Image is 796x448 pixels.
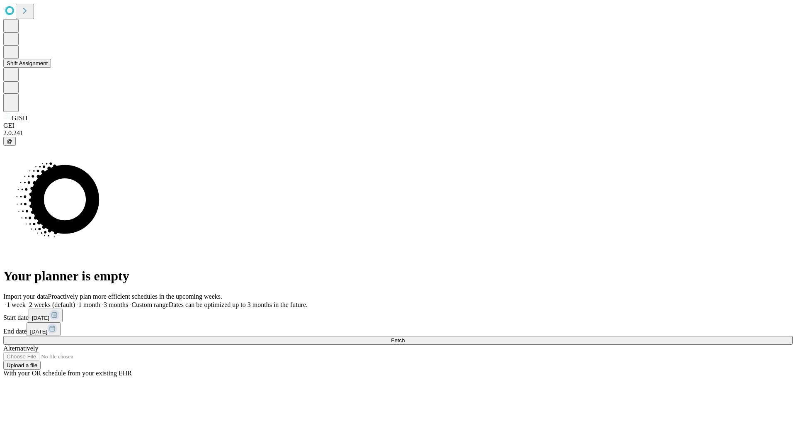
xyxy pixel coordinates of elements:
[3,137,16,146] button: @
[7,138,12,144] span: @
[3,361,41,370] button: Upload a file
[131,301,168,308] span: Custom range
[3,129,793,137] div: 2.0.241
[48,293,222,300] span: Proactively plan more efficient schedules in the upcoming weeks.
[3,122,793,129] div: GEI
[3,293,48,300] span: Import your data
[3,268,793,284] h1: Your planner is empty
[32,315,49,321] span: [DATE]
[78,301,100,308] span: 1 month
[29,301,75,308] span: 2 weeks (default)
[169,301,308,308] span: Dates can be optimized up to 3 months in the future.
[3,59,51,68] button: Shift Assignment
[3,309,793,322] div: Start date
[3,322,793,336] div: End date
[3,336,793,345] button: Fetch
[3,345,38,352] span: Alternatively
[3,370,132,377] span: With your OR schedule from your existing EHR
[27,322,61,336] button: [DATE]
[29,309,63,322] button: [DATE]
[12,114,27,122] span: GJSH
[391,337,405,343] span: Fetch
[30,329,47,335] span: [DATE]
[104,301,128,308] span: 3 months
[7,301,26,308] span: 1 week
